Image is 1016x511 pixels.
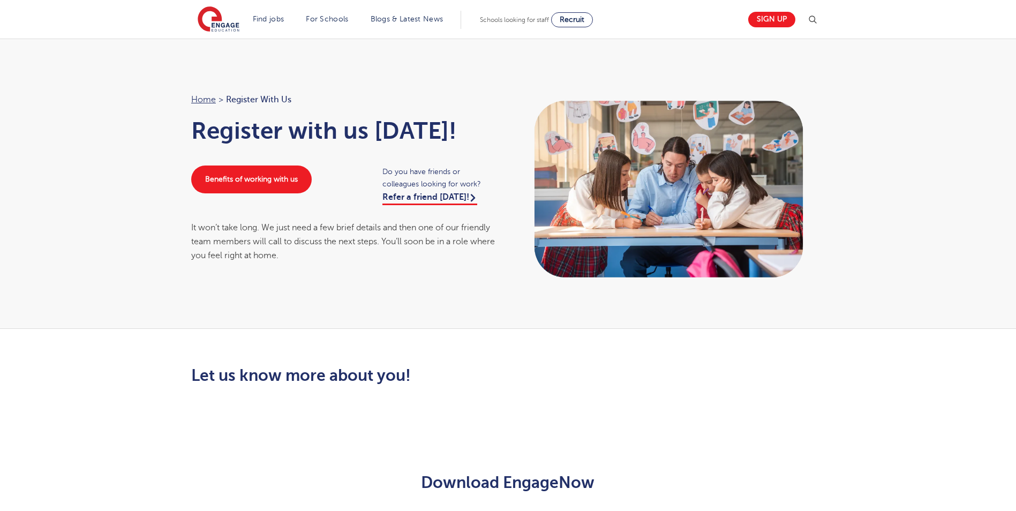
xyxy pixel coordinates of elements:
span: Recruit [560,16,584,24]
nav: breadcrumb [191,93,498,107]
a: Recruit [551,12,593,27]
a: Sign up [748,12,795,27]
a: Benefits of working with us [191,166,312,193]
span: Register with us [226,93,291,107]
h1: Register with us [DATE]! [191,117,498,144]
a: Home [191,95,216,104]
h2: Let us know more about you! [191,366,608,385]
img: Engage Education [198,6,239,33]
a: For Schools [306,15,348,23]
h2: Download EngageNow [245,474,771,492]
a: Blogs & Latest News [371,15,443,23]
div: It won’t take long. We just need a few brief details and then one of our friendly team members wi... [191,221,498,263]
span: Do you have friends or colleagues looking for work? [382,166,498,190]
span: Schools looking for staff [480,16,549,24]
a: Find jobs [253,15,284,23]
a: Refer a friend [DATE]! [382,192,477,205]
span: > [219,95,223,104]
